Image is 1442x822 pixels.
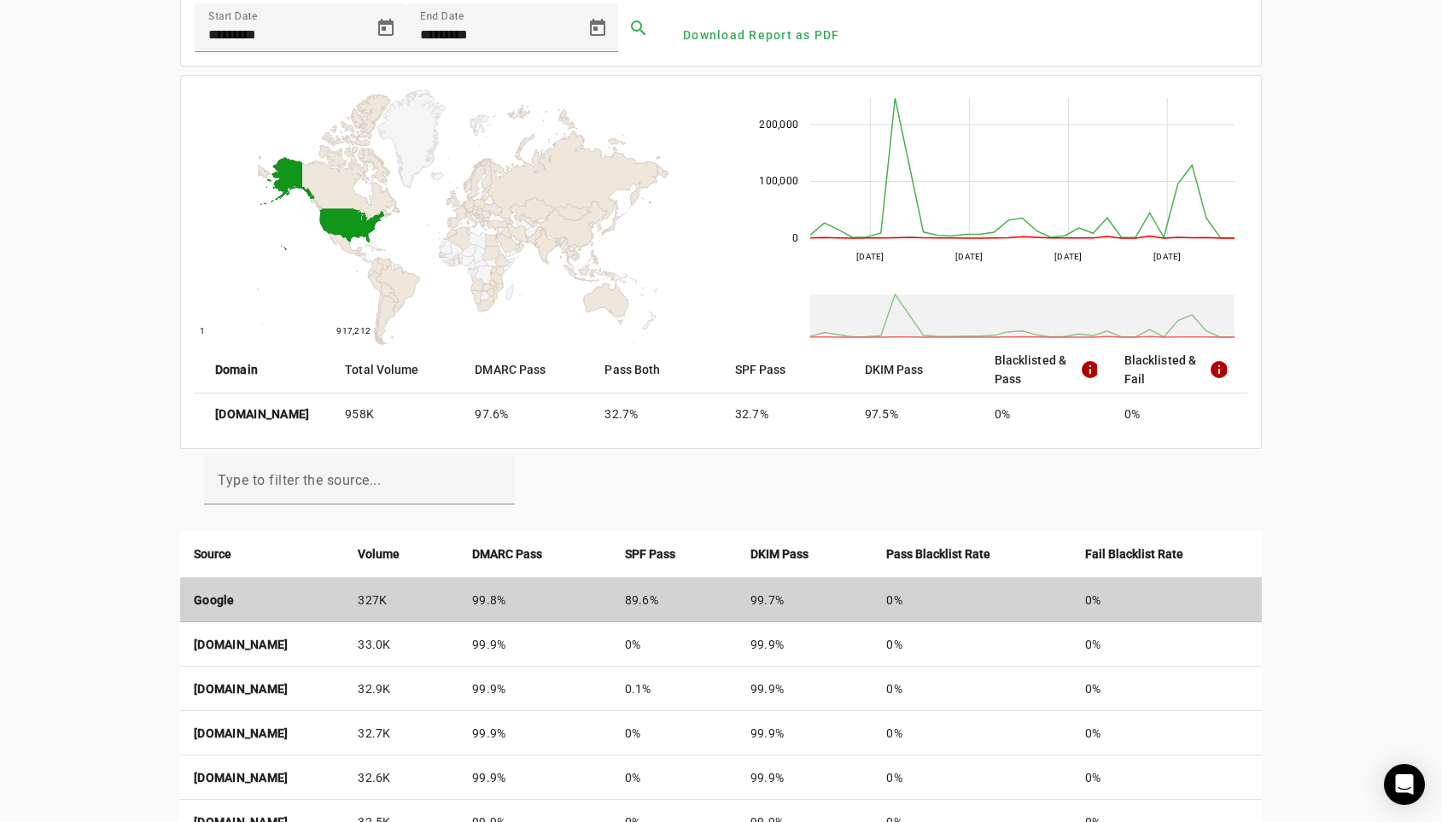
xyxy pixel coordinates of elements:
td: 99.9% [737,711,873,755]
mat-cell: 0% [981,394,1111,434]
mat-cell: 32.7% [721,394,851,434]
mat-icon: info [1080,359,1097,380]
td: 32.6K [344,755,458,800]
strong: Google [194,593,235,607]
div: Pass Blacklist Rate [886,545,1057,563]
td: 32.7K [344,711,458,755]
mat-cell: 958K [331,394,461,434]
td: 0% [873,578,1071,622]
strong: DKIM Pass [750,545,809,563]
text: [DATE] [1054,252,1083,261]
td: 99.7% [737,578,873,622]
td: 99.9% [737,622,873,667]
td: 0% [873,755,1071,800]
button: Open calendar [365,8,406,49]
text: 100,000 [759,175,798,187]
strong: Domain [215,360,258,379]
svg: A chart. [195,90,721,346]
mat-header-cell: SPF Pass [721,346,851,394]
td: 0% [873,622,1071,667]
mat-header-cell: Total Volume [331,346,461,394]
mat-cell: 97.6% [461,394,591,434]
strong: SPF Pass [625,545,675,563]
td: 327K [344,578,458,622]
text: 1 [200,326,205,335]
td: 99.8% [458,578,610,622]
mat-header-cell: Pass Both [591,346,721,394]
mat-icon: info [1209,359,1227,380]
mat-header-cell: Blacklisted & Pass [981,346,1111,394]
text: [DATE] [1153,252,1182,261]
td: 99.9% [458,755,610,800]
strong: Volume [358,545,400,563]
div: Volume [358,545,445,563]
td: 0% [873,711,1071,755]
mat-cell: 32.7% [591,394,721,434]
text: 200,000 [759,119,798,131]
strong: Fail Blacklist Rate [1085,545,1183,563]
text: 0 [791,232,797,244]
td: 99.9% [458,711,610,755]
text: 917,212 [336,326,371,335]
strong: [DOMAIN_NAME] [194,638,288,651]
div: Open Intercom Messenger [1384,764,1425,805]
mat-header-cell: Blacklisted & Fail [1111,346,1247,394]
strong: Pass Blacklist Rate [886,545,990,563]
td: 33.0K [344,622,458,667]
td: 0% [611,622,737,667]
td: 99.9% [458,622,610,667]
mat-cell: 97.5% [851,394,981,434]
div: DKIM Pass [750,545,859,563]
td: 0% [1071,578,1262,622]
div: Fail Blacklist Rate [1085,545,1248,563]
strong: [DOMAIN_NAME] [194,726,288,740]
td: 0% [1071,667,1262,711]
td: 0% [1071,711,1262,755]
td: 0.1% [611,667,737,711]
strong: Source [194,545,231,563]
button: Download Report as PDF [676,20,847,50]
td: 99.9% [737,755,873,800]
td: 0% [1071,622,1262,667]
strong: [DOMAIN_NAME] [194,682,288,696]
strong: DMARC Pass [472,545,542,563]
mat-cell: 0% [1111,394,1247,434]
strong: [DOMAIN_NAME] [194,771,288,784]
td: 99.9% [458,667,610,711]
td: 0% [611,711,737,755]
mat-header-cell: DKIM Pass [851,346,981,394]
div: DMARC Pass [472,545,597,563]
td: 0% [873,667,1071,711]
text: [DATE] [856,252,884,261]
mat-label: Type to filter the source... [218,472,381,488]
td: 89.6% [611,578,737,622]
td: 0% [611,755,737,800]
mat-label: End Date [420,10,464,22]
td: 99.9% [737,667,873,711]
td: 32.9K [344,667,458,711]
strong: [DOMAIN_NAME] [215,405,309,423]
button: Open calendar [577,8,618,49]
mat-label: Start Date [208,10,257,22]
div: Source [194,545,330,563]
td: 0% [1071,755,1262,800]
text: [DATE] [955,252,984,261]
span: Download Report as PDF [683,26,840,44]
mat-header-cell: DMARC Pass [461,346,591,394]
div: SPF Pass [625,545,723,563]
